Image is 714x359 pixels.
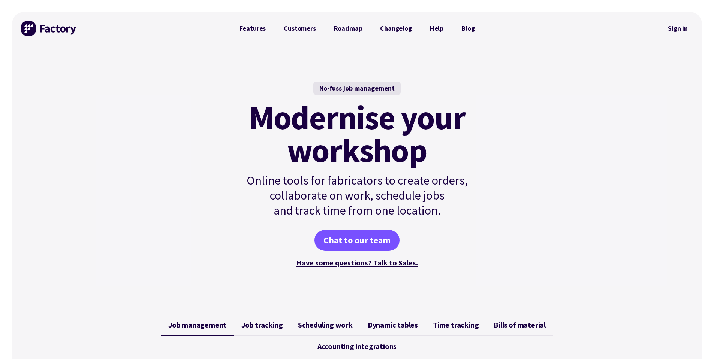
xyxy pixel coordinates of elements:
span: Job management [168,320,226,329]
p: Online tools for fabricators to create orders, collaborate on work, schedule jobs and track time ... [231,173,484,218]
a: Features [231,21,275,36]
span: Job tracking [241,320,283,329]
nav: Primary Navigation [231,21,484,36]
img: Factory [21,21,77,36]
a: Changelog [371,21,421,36]
span: Scheduling work [298,320,353,329]
span: Dynamic tables [368,320,418,329]
a: Have some questions? Talk to Sales. [296,258,418,267]
a: Roadmap [325,21,371,36]
a: Blog [452,21,483,36]
div: No-fuss job management [313,82,401,95]
span: Accounting integrations [317,342,397,351]
mark: Modernise your workshop [249,101,465,167]
nav: Secondary Navigation [663,20,693,37]
a: Customers [275,21,325,36]
span: Bills of material [494,320,546,329]
span: Time tracking [433,320,479,329]
a: Sign in [663,20,693,37]
a: Help [421,21,452,36]
a: Chat to our team [314,230,400,251]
